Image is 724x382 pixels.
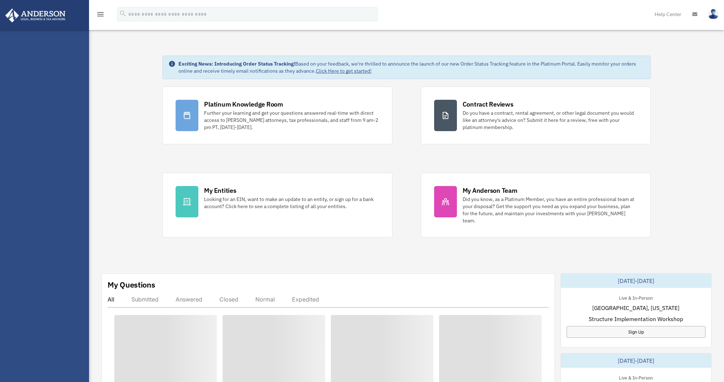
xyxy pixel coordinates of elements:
a: Contract Reviews Do you have a contract, rental agreement, or other legal document you would like... [421,87,651,144]
div: Contract Reviews [463,100,514,109]
i: menu [96,10,105,19]
div: Expedited [292,296,319,303]
img: User Pic [708,9,719,19]
div: All [108,296,114,303]
a: Sign Up [567,326,705,338]
div: My Anderson Team [463,186,517,195]
div: Did you know, as a Platinum Member, you have an entire professional team at your disposal? Get th... [463,196,637,224]
a: My Entities Looking for an EIN, want to make an update to an entity, or sign up for a bank accoun... [162,173,392,237]
div: Live & In-Person [613,373,658,381]
a: My Anderson Team Did you know, as a Platinum Member, you have an entire professional team at your... [421,173,651,237]
a: Platinum Knowledge Room Further your learning and get your questions answered real-time with dire... [162,87,392,144]
div: My Questions [108,279,155,290]
div: Platinum Knowledge Room [204,100,283,109]
i: search [119,10,127,17]
div: Looking for an EIN, want to make an update to an entity, or sign up for a bank account? Click her... [204,196,379,210]
span: [GEOGRAPHIC_DATA], [US_STATE] [592,304,679,312]
span: Structure Implementation Workshop [589,315,683,323]
div: Further your learning and get your questions answered real-time with direct access to [PERSON_NAM... [204,109,379,131]
a: menu [96,12,105,19]
div: My Entities [204,186,236,195]
strong: Exciting News: Introducing Order Status Tracking! [178,61,295,67]
div: Live & In-Person [613,294,658,301]
div: [DATE]-[DATE] [561,353,711,368]
div: Do you have a contract, rental agreement, or other legal document you would like an attorney's ad... [463,109,637,131]
div: Submitted [131,296,158,303]
div: [DATE]-[DATE] [561,274,711,288]
div: Normal [255,296,275,303]
div: Based on your feedback, we're thrilled to announce the launch of our new Order Status Tracking fe... [178,60,644,74]
a: Click Here to get started! [316,68,371,74]
div: Answered [176,296,202,303]
div: Closed [219,296,238,303]
img: Anderson Advisors Platinum Portal [3,9,68,22]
